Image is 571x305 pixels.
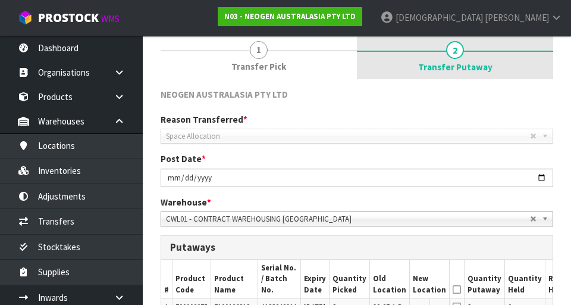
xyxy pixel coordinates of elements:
[161,152,206,165] label: Post Date
[465,260,505,299] th: Quantity Putaway
[418,61,492,73] span: Transfer Putaway
[166,129,530,144] span: Space Allocation
[258,260,301,299] th: Serial No. / Batch No.
[301,260,330,299] th: Expiry Date
[161,260,172,299] th: #
[211,260,258,299] th: Product Name
[485,12,549,23] span: [PERSON_NAME]
[170,242,544,253] h3: Putaways
[161,113,247,126] label: Reason Transferred
[218,7,362,26] a: N03 - NEOGEN AUSTRALASIA PTY LTD
[231,60,286,73] span: Transfer Pick
[18,10,33,25] img: cube-alt.png
[330,260,370,299] th: Quantity Picked
[166,212,530,226] span: CWL01 - CONTRACT WAREHOUSING [GEOGRAPHIC_DATA]
[505,260,545,299] th: Quantity Held
[161,196,211,208] label: Warehouse
[161,89,288,100] span: NEOGEN AUSTRALASIA PTY LTD
[224,11,356,21] strong: N03 - NEOGEN AUSTRALASIA PTY LTD
[410,260,450,299] th: New Location
[172,260,211,299] th: Product Code
[38,10,99,26] span: ProStock
[446,41,464,59] span: 2
[161,169,553,187] input: Post Date
[396,12,483,23] span: [DEMOGRAPHIC_DATA]
[101,13,120,24] small: WMS
[250,41,268,59] span: 1
[370,260,410,299] th: Old Location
